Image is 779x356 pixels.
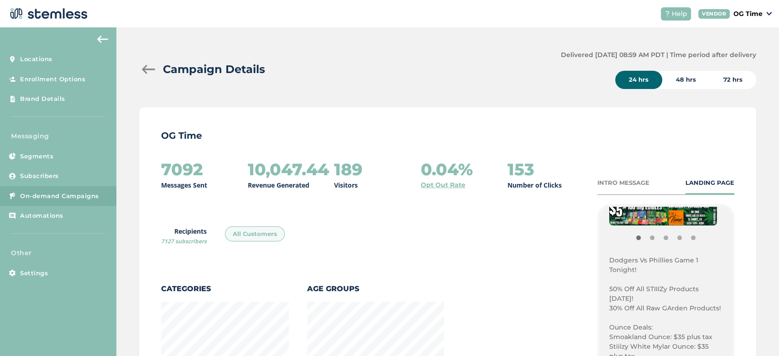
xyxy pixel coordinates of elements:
[685,178,734,188] div: LANDING PAGE
[20,192,99,201] span: On-demand Campaigns
[609,284,722,304] p: 50% Off All STIIIZy Products [DATE]!
[673,231,686,245] button: Item 3
[20,55,52,64] span: Locations
[163,61,265,78] h2: Campaign Details
[20,211,63,220] span: Automations
[609,323,722,332] p: Ounce Deals:
[20,75,85,84] span: Enrollment Options
[161,237,207,245] span: 7127 subscribers
[609,304,722,313] p: 30% Off All Raw GArden Products!
[664,11,670,16] img: icon-help-white-03924b79.svg
[733,9,763,19] p: OG Time
[161,180,207,190] p: Messages Sent
[7,5,88,23] img: logo-dark-0685b13c.svg
[334,160,362,178] h2: 189
[248,160,329,178] h2: 10,047.44
[733,312,779,356] iframe: Chat Widget
[615,71,662,89] div: 24 hrs
[97,36,108,43] img: icon-arrow-back-accent-c549486e.svg
[307,283,444,294] label: Age Groups
[161,160,203,178] h2: 7092
[161,283,289,294] label: Categories
[161,226,207,246] label: Recipients
[507,160,534,178] h2: 153
[609,256,722,275] p: Dodgers Vs Phillies Game 1 Tonight!
[597,178,649,188] div: INTRO MESSAGE
[609,332,722,342] p: Smoakland Ounce: $35 plus tax
[421,180,465,190] a: Opt Out Rate
[662,71,710,89] div: 48 hrs
[561,50,756,60] label: Delivered [DATE] 08:59 AM PDT | Time period after delivery
[421,160,473,178] h2: 0.04%
[20,172,59,181] span: Subscribers
[20,269,48,278] span: Settings
[20,152,53,161] span: Segments
[507,180,561,190] p: Number of Clicks
[161,129,734,142] p: OG Time
[766,12,772,16] img: icon_down-arrow-small-66adaf34.svg
[334,180,358,190] p: Visitors
[248,180,309,190] p: Revenue Generated
[686,231,700,245] button: Item 4
[225,226,285,242] div: All Customers
[710,71,756,89] div: 72 hrs
[645,231,659,245] button: Item 1
[698,9,730,19] div: VENDOR
[632,231,645,245] button: Item 0
[672,9,687,19] span: Help
[659,231,673,245] button: Item 2
[20,94,65,104] span: Brand Details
